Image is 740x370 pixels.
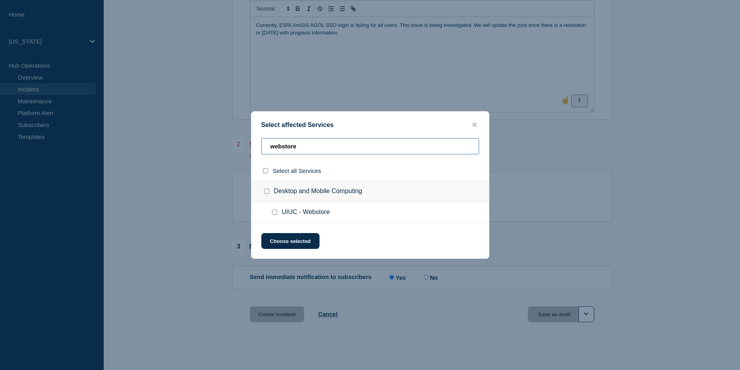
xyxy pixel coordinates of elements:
input: Desktop and Mobile Computing checkbox [264,189,269,194]
input: select all checkbox [263,168,268,173]
div: Select affected Services [251,121,489,129]
span: UIUC - Webstore [282,209,330,216]
div: Desktop and Mobile Computing [251,181,489,202]
input: Search [261,138,479,154]
span: Select all Services [273,167,321,174]
input: UIUC - Webstore checkbox [272,210,277,215]
button: close button [470,121,479,129]
button: Choose selected [261,233,320,249]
